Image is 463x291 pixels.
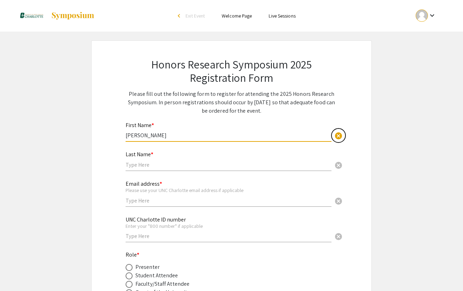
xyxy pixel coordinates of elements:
h2: Honors Research Symposium 2025 Registration Form [126,58,337,85]
mat-label: First Name [126,121,154,129]
button: Clear [331,229,345,243]
input: Type Here [126,197,331,204]
a: Live Sessions [269,13,295,19]
div: Please use your UNC Charlotte email address if applicable [126,187,331,193]
button: Clear [331,158,345,172]
button: Expand account dropdown [408,8,444,24]
mat-label: Last Name [126,151,153,158]
span: Exit Event [186,13,205,19]
a: Honors Research Symposium 2025 [19,7,95,25]
button: Clear [331,193,345,207]
div: Student Attendee [135,271,178,280]
a: Welcome Page [222,13,252,19]
span: cancel [334,197,343,205]
img: Honors Research Symposium 2025 [19,7,44,25]
span: cancel [334,232,343,241]
div: arrow_back_ios [178,14,182,18]
div: Enter your "800 number" if applicable [126,223,331,229]
span: cancel [334,132,343,140]
mat-label: Email address [126,180,162,187]
iframe: Chat [5,259,30,286]
button: Clear [331,128,345,143]
mat-label: UNC Charlotte ID number [126,216,186,223]
div: Faculty/Staff Attendee [135,280,189,288]
input: Type Here [126,161,331,168]
mat-icon: Expand account dropdown [428,11,436,20]
mat-label: Role [126,251,140,258]
input: Type Here [126,132,331,139]
img: Symposium by ForagerOne [51,12,95,20]
div: Presenter [135,263,160,271]
input: Type Here [126,232,331,240]
p: Please fill out the following form to register for attending the 2025 Honors Research Symposium. ... [126,90,337,115]
span: cancel [334,161,343,170]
